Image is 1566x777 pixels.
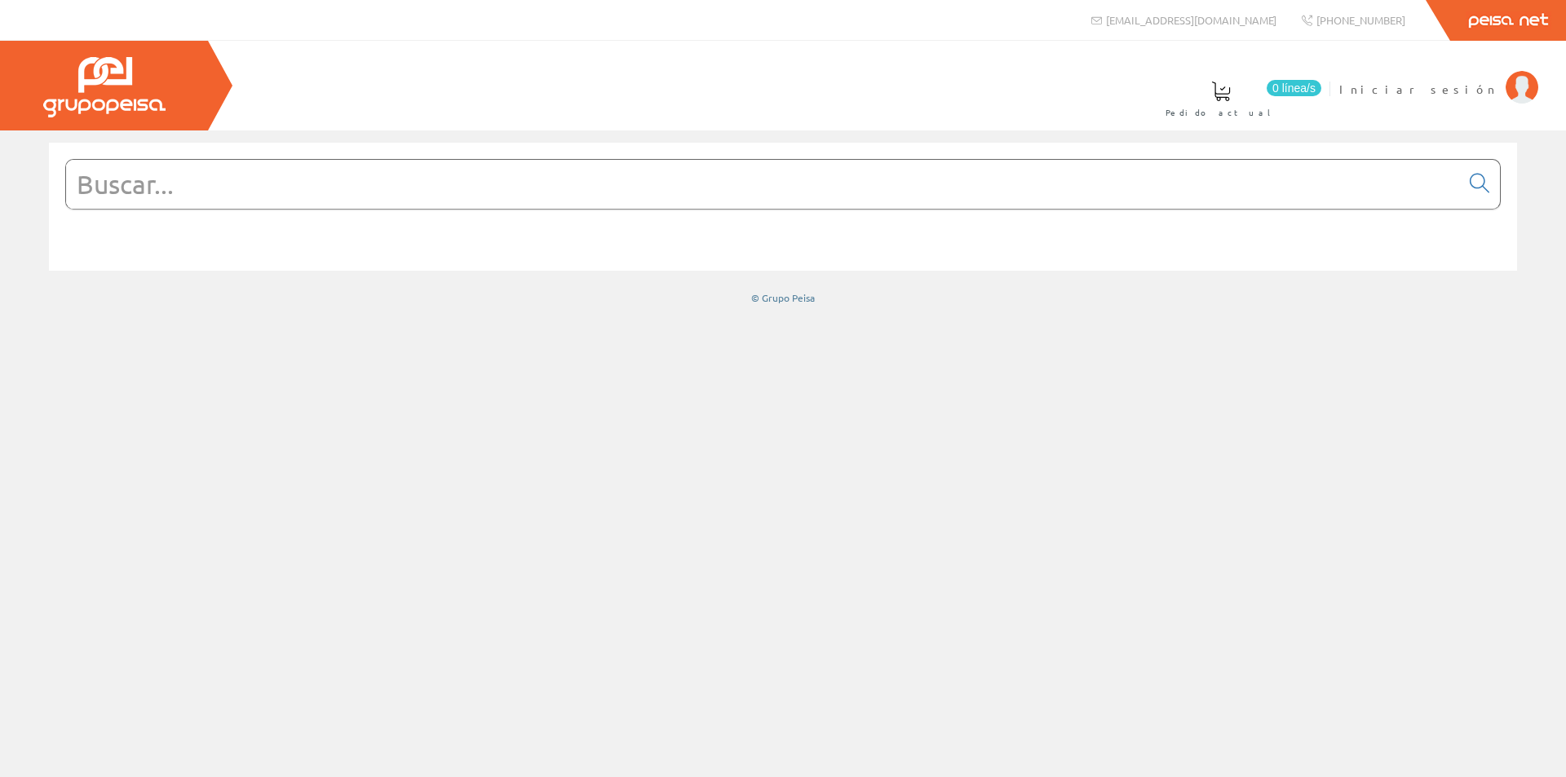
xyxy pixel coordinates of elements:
span: Pedido actual [1166,104,1276,121]
div: © Grupo Peisa [49,291,1517,305]
a: Iniciar sesión [1339,68,1538,83]
span: Iniciar sesión [1339,81,1497,97]
span: [PHONE_NUMBER] [1316,13,1405,27]
span: 0 línea/s [1267,80,1321,96]
span: [EMAIL_ADDRESS][DOMAIN_NAME] [1106,13,1276,27]
img: Grupo Peisa [43,57,166,117]
input: Buscar... [66,160,1460,209]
